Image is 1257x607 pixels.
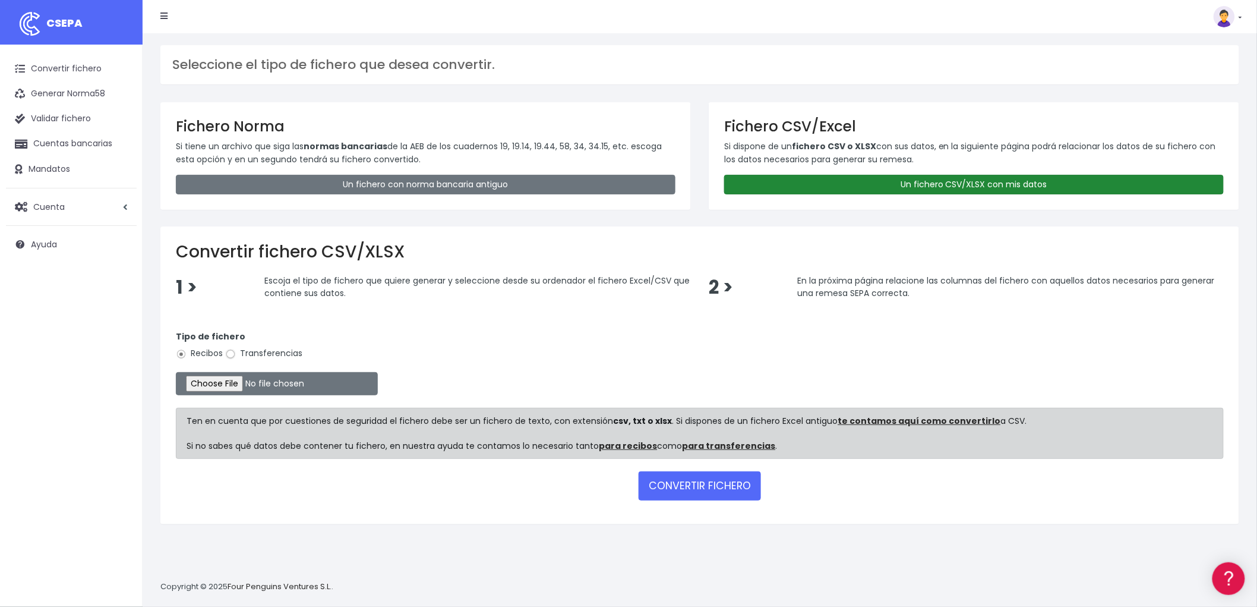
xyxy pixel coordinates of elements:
h3: Fichero Norma [176,118,675,135]
span: En la próxima página relacione las columnas del fichero con aquellos datos necesarios para genera... [797,275,1214,300]
a: Problemas habituales [12,169,226,187]
a: Four Penguins Ventures S.L. [228,581,331,592]
a: Generar Norma58 [6,81,137,106]
strong: Tipo de fichero [176,331,245,342]
a: para recibos [599,440,658,452]
h2: Convertir fichero CSV/XLSX [176,242,1224,262]
div: Programadores [12,285,226,297]
a: POWERED BY ENCHANT [163,342,229,354]
a: General [12,255,226,273]
div: Información general [12,83,226,94]
span: Cuenta [33,200,65,212]
strong: normas bancarias [304,140,387,152]
a: Perfiles de empresas [12,206,226,224]
p: Copyright © 2025 . [160,581,333,593]
img: logo [15,9,45,39]
img: profile [1214,6,1235,27]
span: CSEPA [46,15,83,30]
p: Si tiene un archivo que siga las de la AEB de los cuadernos 19, 19.14, 19.44, 58, 34, 34.15, etc.... [176,140,675,166]
label: Transferencias [225,347,302,360]
label: Recibos [176,347,223,360]
div: Facturación [12,236,226,247]
a: Videotutoriales [12,187,226,206]
a: Validar fichero [6,106,137,131]
a: Ayuda [6,232,137,257]
span: Ayuda [31,238,57,250]
a: para transferencias [683,440,776,452]
a: Convertir fichero [6,56,137,81]
a: Cuentas bancarias [6,131,137,156]
button: CONVERTIR FICHERO [639,471,761,500]
a: Mandatos [6,157,137,182]
a: Formatos [12,150,226,169]
a: Un fichero CSV/XLSX con mis datos [724,175,1224,194]
a: Información general [12,101,226,119]
button: Contáctanos [12,318,226,339]
strong: csv, txt o xlsx [614,415,672,427]
span: 1 > [176,275,197,300]
div: Ten en cuenta que por cuestiones de seguridad el fichero debe ser un fichero de texto, con extens... [176,408,1224,459]
span: 2 > [709,275,733,300]
div: Convertir ficheros [12,131,226,143]
strong: fichero CSV o XLSX [792,140,876,152]
h3: Seleccione el tipo de fichero que desea convertir. [172,57,1227,73]
p: Si dispone de un con sus datos, en la siguiente página podrá relacionar los datos de su fichero c... [724,140,1224,166]
a: Cuenta [6,194,137,219]
h3: Fichero CSV/Excel [724,118,1224,135]
a: te contamos aquí como convertirlo [838,415,1001,427]
a: Un fichero con norma bancaria antiguo [176,175,675,194]
a: API [12,304,226,322]
span: Escoja el tipo de fichero que quiere generar y seleccione desde su ordenador el fichero Excel/CSV... [264,275,690,300]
